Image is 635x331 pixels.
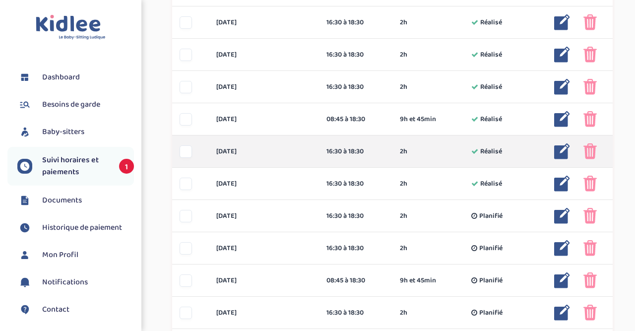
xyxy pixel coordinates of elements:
img: poubelle_rose.png [583,305,597,321]
span: 2h [400,308,407,318]
a: Documents [17,193,134,208]
img: modifier_bleu.png [554,240,570,256]
a: Dashboard [17,70,134,85]
span: 9h et 45min [400,114,436,125]
div: 16:30 à 18:30 [326,82,385,92]
img: poubelle_rose.png [583,111,597,127]
span: 1 [119,159,134,174]
img: logo.svg [36,15,106,40]
span: 2h [400,211,407,221]
img: suivihoraire.svg [17,159,32,174]
img: besoin.svg [17,97,32,112]
span: 2h [400,146,407,157]
div: 16:30 à 18:30 [326,243,385,254]
div: [DATE] [209,146,319,157]
img: modifier_bleu.png [554,143,570,159]
span: Réalisé [480,82,502,92]
img: notification.svg [17,275,32,290]
div: [DATE] [209,179,319,189]
span: 2h [400,179,407,189]
div: [DATE] [209,308,319,318]
img: modifier_bleu.png [554,208,570,224]
img: poubelle_rose.png [583,176,597,192]
img: babysitters.svg [17,125,32,139]
a: Notifications [17,275,134,290]
span: Dashboard [42,71,80,83]
span: Réalisé [480,50,502,60]
img: profil.svg [17,248,32,263]
a: Historique de paiement [17,220,134,235]
div: 16:30 à 18:30 [326,50,385,60]
span: Planifié [479,308,503,318]
div: [DATE] [209,82,319,92]
img: modifier_bleu.png [554,14,570,30]
img: documents.svg [17,193,32,208]
span: Contact [42,304,69,316]
img: poubelle_rose.png [583,272,597,288]
div: 16:30 à 18:30 [326,179,385,189]
span: 2h [400,50,407,60]
span: Besoins de garde [42,99,100,111]
img: dashboard.svg [17,70,32,85]
img: poubelle_rose.png [583,208,597,224]
a: Contact [17,302,134,317]
img: modifier_bleu.png [554,111,570,127]
div: [DATE] [209,50,319,60]
div: 08:45 à 18:30 [326,114,385,125]
img: poubelle_rose.png [583,47,597,63]
div: 08:45 à 18:30 [326,275,385,286]
span: Notifications [42,276,88,288]
img: modifier_bleu.png [554,47,570,63]
a: Baby-sitters [17,125,134,139]
span: Réalisé [480,114,502,125]
div: 16:30 à 18:30 [326,146,385,157]
img: modifier_bleu.png [554,272,570,288]
img: poubelle_rose.png [583,240,597,256]
span: Planifié [479,275,503,286]
img: modifier_bleu.png [554,305,570,321]
div: 16:30 à 18:30 [326,308,385,318]
div: [DATE] [209,17,319,28]
div: [DATE] [209,243,319,254]
span: 2h [400,17,407,28]
img: contact.svg [17,302,32,317]
img: poubelle_rose.png [583,143,597,159]
img: poubelle_rose.png [583,14,597,30]
span: Documents [42,195,82,206]
span: 2h [400,243,407,254]
img: modifier_bleu.png [554,176,570,192]
span: Planifié [479,243,503,254]
span: 9h et 45min [400,275,436,286]
span: Planifié [479,211,503,221]
div: [DATE] [209,114,319,125]
span: Mon Profil [42,249,78,261]
img: poubelle_rose.png [583,79,597,95]
a: Mon Profil [17,248,134,263]
div: 16:30 à 18:30 [326,17,385,28]
span: Baby-sitters [42,126,84,138]
div: 16:30 à 18:30 [326,211,385,221]
span: Suivi horaires et paiements [42,154,109,178]
a: Besoins de garde [17,97,134,112]
img: modifier_bleu.png [554,79,570,95]
span: Réalisé [480,17,502,28]
span: Réalisé [480,146,502,157]
span: Réalisé [480,179,502,189]
div: [DATE] [209,275,319,286]
span: 2h [400,82,407,92]
span: Historique de paiement [42,222,122,234]
div: [DATE] [209,211,319,221]
a: Suivi horaires et paiements 1 [17,154,134,178]
img: suivihoraire.svg [17,220,32,235]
